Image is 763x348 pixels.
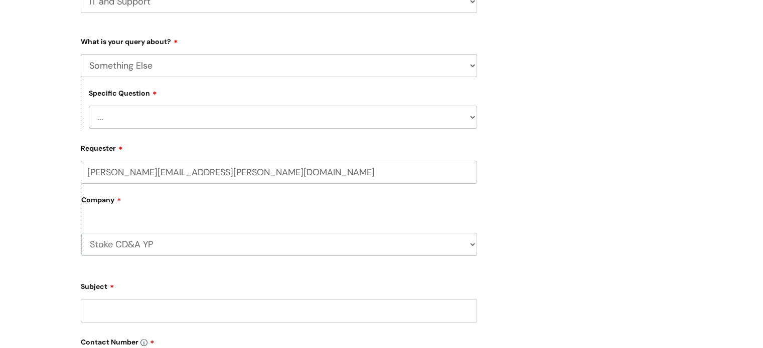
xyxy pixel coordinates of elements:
[81,141,477,153] label: Requester
[89,88,157,98] label: Specific Question
[81,161,477,184] input: Email
[81,334,477,346] label: Contact Number
[81,192,477,215] label: Company
[81,279,477,291] label: Subject
[140,339,147,346] img: info-icon.svg
[81,34,477,46] label: What is your query about?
